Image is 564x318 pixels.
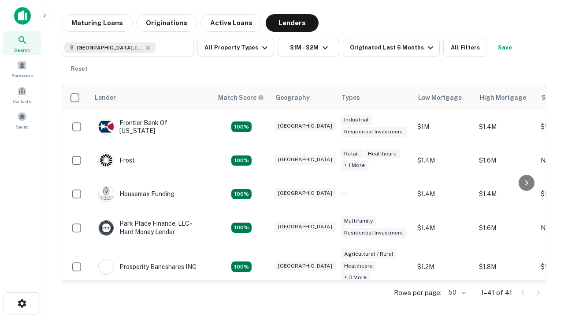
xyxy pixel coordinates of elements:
div: + 1 more [341,160,368,170]
button: Originations [136,14,197,32]
div: [GEOGRAPHIC_DATA] [275,121,336,131]
a: Saved [3,108,41,132]
span: Contacts [13,98,31,105]
div: Industrial [341,115,372,125]
img: picture [99,259,114,274]
div: Housemax Funding [98,186,174,202]
div: High Mortgage [480,92,526,103]
div: Matching Properties: 4, hasApolloMatch: undefined [231,223,252,233]
button: All Filters [443,39,487,57]
td: $1.8M [475,245,536,289]
div: Originated Last 6 Months [350,42,436,53]
th: Lender [89,85,213,110]
span: Saved [16,123,29,130]
div: Matching Properties: 4, hasApolloMatch: undefined [231,155,252,166]
div: Geography [275,92,310,103]
img: picture [99,220,114,235]
td: $1M [413,110,475,144]
button: All Property Types [197,39,274,57]
div: Healthcare [341,261,376,271]
div: Residential Investment [341,127,407,137]
td: $1.6M [475,211,536,244]
div: + 3 more [341,273,370,283]
div: 50 [445,286,467,299]
img: picture [99,119,114,134]
td: $1.4M [413,211,475,244]
img: picture [99,153,114,168]
div: Residential Investment [341,228,407,238]
th: Types [336,85,413,110]
button: $1M - $2M [278,39,339,57]
th: Geography [270,85,336,110]
p: 1–41 of 41 [481,288,512,298]
div: Prosperity Bancshares INC [98,259,197,275]
a: Search [3,31,41,55]
div: Lender [95,92,116,103]
div: Matching Properties: 4, hasApolloMatch: undefined [231,189,252,200]
div: Capitalize uses an advanced AI algorithm to match your search with the best lender. The match sco... [218,93,264,102]
div: [GEOGRAPHIC_DATA] [275,188,336,198]
div: Frontier Bank Of [US_STATE] [98,119,204,135]
button: Reset [65,60,93,78]
td: $1.2M [413,245,475,289]
h6: Match Score [218,93,262,102]
a: Contacts [3,83,41,106]
td: $1.4M [413,177,475,211]
div: Agricultural / Rural [341,249,397,259]
div: Frost [98,152,135,168]
div: Matching Properties: 4, hasApolloMatch: undefined [231,121,252,132]
button: Active Loans [200,14,262,32]
button: Originated Last 6 Months [343,39,440,57]
div: [GEOGRAPHIC_DATA] [275,222,336,232]
img: capitalize-icon.png [14,7,31,25]
div: Matching Properties: 7, hasApolloMatch: undefined [231,261,252,272]
button: Lenders [266,14,319,32]
a: Borrowers [3,57,41,81]
div: Retail [341,149,363,159]
img: picture [99,186,114,201]
div: Healthcare [364,149,400,159]
div: [GEOGRAPHIC_DATA] [275,155,336,165]
div: Multifamily [341,216,376,226]
td: $1.4M [475,177,536,211]
span: Search [14,46,30,53]
th: Capitalize uses an advanced AI algorithm to match your search with the best lender. The match sco... [213,85,270,110]
div: Low Mortgage [418,92,462,103]
th: Low Mortgage [413,85,475,110]
div: [GEOGRAPHIC_DATA] [275,261,336,271]
div: Types [341,92,360,103]
button: Maturing Loans [62,14,133,32]
span: [GEOGRAPHIC_DATA], [GEOGRAPHIC_DATA], [GEOGRAPHIC_DATA] [77,44,143,52]
td: $1.4M [475,110,536,144]
span: Borrowers [11,72,33,79]
td: $1.6M [475,144,536,177]
iframe: Chat Widget [520,219,564,261]
button: Save your search to get updates of matches that match your search criteria. [491,39,519,57]
p: Rows per page: [394,288,442,298]
div: Park Place Finance, LLC - Hard Money Lender [98,220,204,235]
td: $1.4M [413,144,475,177]
th: High Mortgage [475,85,536,110]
